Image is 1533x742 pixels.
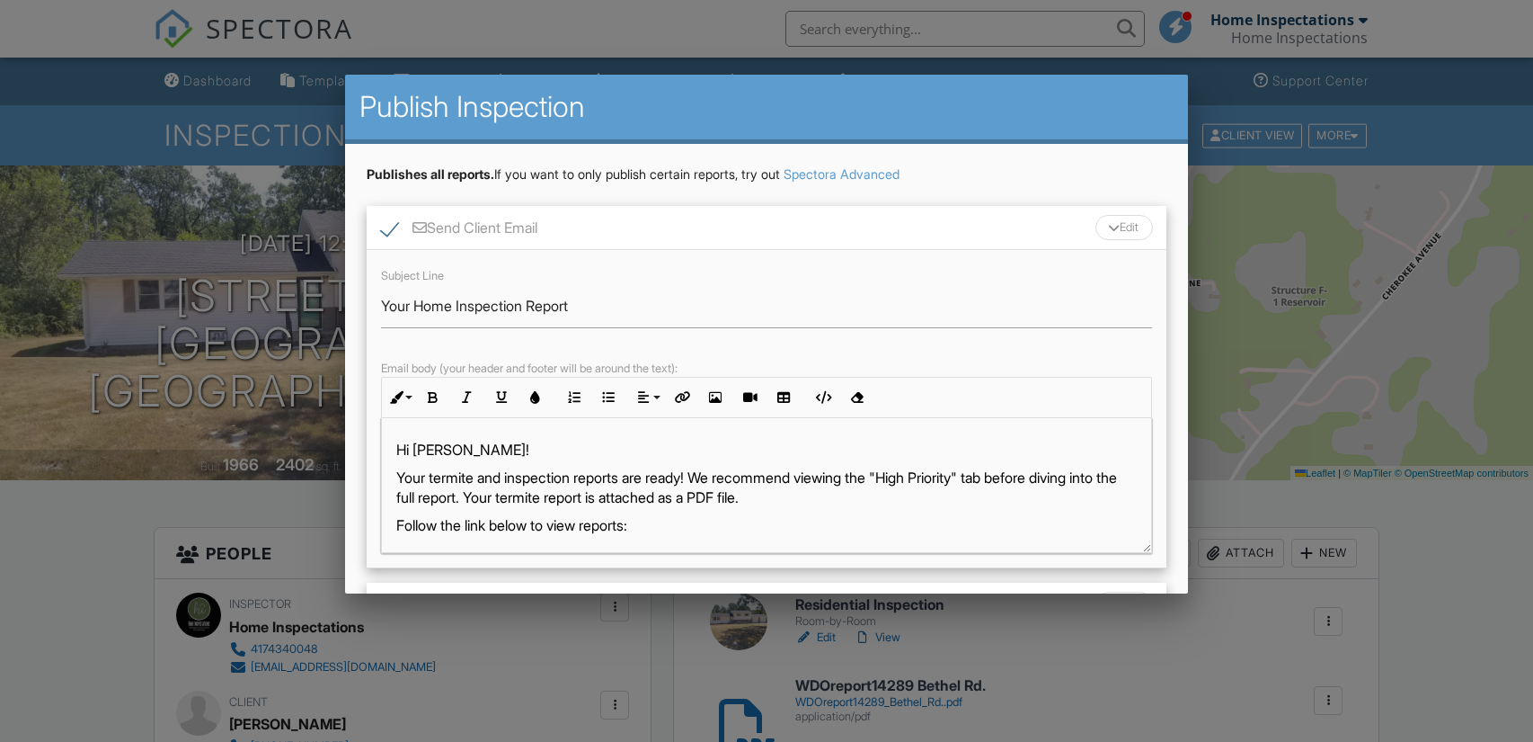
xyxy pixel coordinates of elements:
[381,269,444,282] label: Subject Line
[766,380,801,415] button: Insert Table
[367,166,780,182] span: If you want to only publish certain reports, try out
[382,380,416,415] button: Inline Style
[698,380,732,415] button: Insert Image (Ctrl+P)
[518,380,553,415] button: Colors
[1095,215,1153,240] div: Edit
[381,219,537,242] label: Send Client Email
[805,380,839,415] button: Code View
[381,362,678,375] label: Email body (your header and footer will be around the text):
[367,166,494,182] strong: Publishes all reports.
[484,380,518,415] button: Underline (Ctrl+U)
[1095,592,1153,617] div: Edit
[732,380,766,415] button: Insert Video
[416,380,450,415] button: Bold (Ctrl+B)
[839,380,873,415] button: Clear Formatting
[557,380,591,415] button: Ordered List
[359,89,1174,125] h2: Publish Inspection
[396,515,1137,535] p: Follow the link below to view reports:
[591,380,625,415] button: Unordered List
[396,468,1137,508] p: Your termite and inspection reports are ready! We recommend viewing the "High Priority" tab befor...
[396,440,1137,460] p: Hi [PERSON_NAME]!
[784,166,899,182] a: Spectora Advanced
[450,380,484,415] button: Italic (Ctrl+I)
